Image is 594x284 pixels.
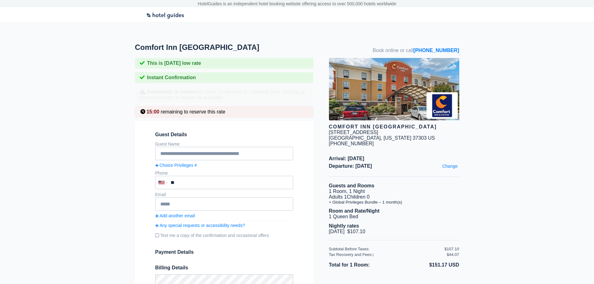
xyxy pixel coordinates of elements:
div: Tax Recovery and Fees: [329,252,445,257]
label: Text me a copy of the confirmation and occasional offers [155,230,293,240]
img: Brand logo for Comfort Inn Athens [427,92,458,119]
div: $107.10 [445,247,459,251]
b: Nightly rates [329,223,359,229]
span: Children 0 [347,194,369,200]
li: Total for 1 Room: [329,261,394,269]
span: Payment Details [155,249,194,255]
div: [STREET_ADDRESS] [329,130,378,135]
b: Room and Rate/Night [329,208,380,214]
strong: Availability is limited [147,89,196,94]
span: Departure: [DATE] [329,163,459,169]
span: [US_STATE] [384,135,411,141]
a: [PHONE_NUMBER] [413,48,459,53]
label: Email [155,192,166,197]
div: Subtotal Before Taxes: [329,247,445,251]
li: 1 Room, 1 Night [329,189,459,194]
a: Any special requests or accessibility needs? [155,223,293,228]
div: Comfort Inn [GEOGRAPHIC_DATA] [329,124,459,130]
span: remaining to reserve this rate [161,109,225,114]
a: Change [441,162,459,170]
div: United States: +1 [156,176,169,189]
span: Guest Details [155,132,293,137]
div: This is [DATE] low rate [135,58,313,69]
label: Phone [155,171,168,176]
a: Add another email [155,213,293,218]
li: Adults 1 [329,194,459,200]
label: Guest Name [155,142,180,147]
div: Instant Confirmation [135,72,313,83]
span: US [428,135,435,141]
a: Choice Privileges # [155,163,293,168]
span: Book online or call [373,48,459,53]
li: + Global Privileges Bundle – 1 month(s) [329,200,459,205]
span: 37303 [413,135,427,141]
span: 15:00 [147,109,159,114]
b: Guests and Rooms [329,183,374,188]
span: Billing Details [155,265,293,271]
span: [DATE] $107.10 [329,229,365,234]
span: [GEOGRAPHIC_DATA], [329,135,382,141]
h1: Comfort Inn [GEOGRAPHIC_DATA] [135,43,329,52]
span: Arrival: [DATE] [329,156,459,161]
li: 1 Queen Bed [329,214,459,219]
img: Logo-Transparent.png [146,9,185,20]
img: hotel image [329,58,459,120]
div: $44.07 [447,252,459,257]
li: $151.17 USD [394,261,459,269]
div: [PHONE_NUMBER] [329,141,459,147]
span: You have 15 minutes to complete your booking or your room may no longer be available. [140,89,305,100]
